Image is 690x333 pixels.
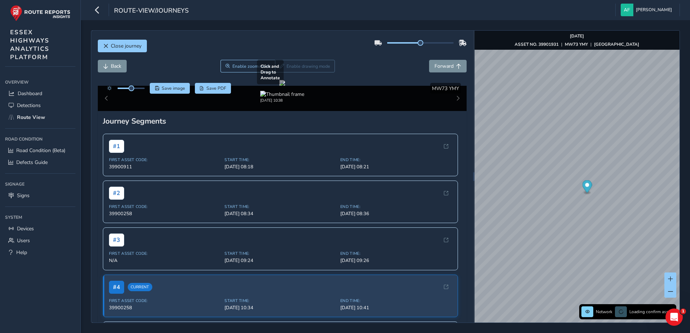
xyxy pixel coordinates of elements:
[10,28,49,61] span: ESSEX HIGHWAYS ANALYTICS PLATFORM
[162,85,185,91] span: Save image
[128,283,152,291] span: Current
[18,90,42,97] span: Dashboard
[109,281,124,294] span: # 4
[109,157,220,163] span: First Asset Code:
[5,145,75,156] a: Road Condition (Beta)
[5,111,75,123] a: Route View
[109,234,124,247] span: # 3
[232,63,271,69] span: Enable zoom mode
[680,308,686,314] span: 1
[16,249,27,256] span: Help
[109,187,124,200] span: # 2
[150,83,190,94] button: Save
[111,43,141,49] span: Close journey
[621,4,674,16] button: [PERSON_NAME]
[565,41,588,47] strong: MW73 YMY
[5,99,75,111] a: Detections
[17,102,41,109] span: Detections
[665,308,683,326] iframe: Intercom live chat
[340,305,452,311] span: [DATE] 10:41
[629,309,674,315] span: Loading confirm assets
[340,298,452,303] span: End Time:
[224,157,336,163] span: Start Time:
[17,114,45,121] span: Route View
[109,251,220,256] span: First Asset Code:
[224,298,336,303] span: Start Time:
[10,5,70,21] img: rr logo
[109,204,220,209] span: First Asset Code:
[340,251,452,256] span: End Time:
[111,63,121,70] span: Back
[17,225,34,232] span: Devices
[16,159,48,166] span: Defects Guide
[109,257,220,264] span: N/A
[16,147,65,154] span: Road Condition (Beta)
[109,164,220,170] span: 39900911
[109,305,220,311] span: 39900258
[260,98,304,103] div: [DATE] 10:38
[224,251,336,256] span: Start Time:
[5,247,75,258] a: Help
[17,237,30,244] span: Users
[340,204,452,209] span: End Time:
[224,204,336,209] span: Start Time:
[340,257,452,264] span: [DATE] 09:26
[515,41,559,47] strong: ASSET NO. 39901931
[5,212,75,223] div: System
[224,210,336,217] span: [DATE] 08:34
[224,305,336,311] span: [DATE] 10:34
[5,156,75,168] a: Defects Guide
[570,33,584,39] strong: [DATE]
[103,116,462,126] div: Journey Segments
[621,4,633,16] img: diamond-layout
[109,210,220,217] span: 39900258
[5,88,75,99] a: Dashboard
[5,179,75,190] div: Signage
[594,41,639,47] strong: [GEOGRAPHIC_DATA]
[206,85,226,91] span: Save PDF
[596,309,612,315] span: Network
[5,223,75,235] a: Devices
[340,210,452,217] span: [DATE] 08:36
[224,164,336,170] span: [DATE] 08:18
[429,60,467,72] button: Forward
[224,257,336,264] span: [DATE] 09:24
[195,83,231,94] button: PDF
[109,140,124,153] span: # 1
[434,63,454,70] span: Forward
[5,77,75,88] div: Overview
[432,85,459,92] span: MW73 YMY
[5,134,75,145] div: Road Condition
[260,91,304,98] img: Thumbnail frame
[636,4,672,16] span: [PERSON_NAME]
[98,40,147,52] button: Close journey
[340,164,452,170] span: [DATE] 08:21
[5,190,75,201] a: Signs
[98,60,127,72] button: Back
[5,235,75,247] a: Users
[515,41,639,47] div: | |
[220,60,275,72] button: Zoom
[109,298,220,303] span: First Asset Code:
[340,157,452,163] span: End Time:
[17,192,30,199] span: Signs
[114,6,189,16] span: route-view/journeys
[582,180,592,195] div: Map marker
